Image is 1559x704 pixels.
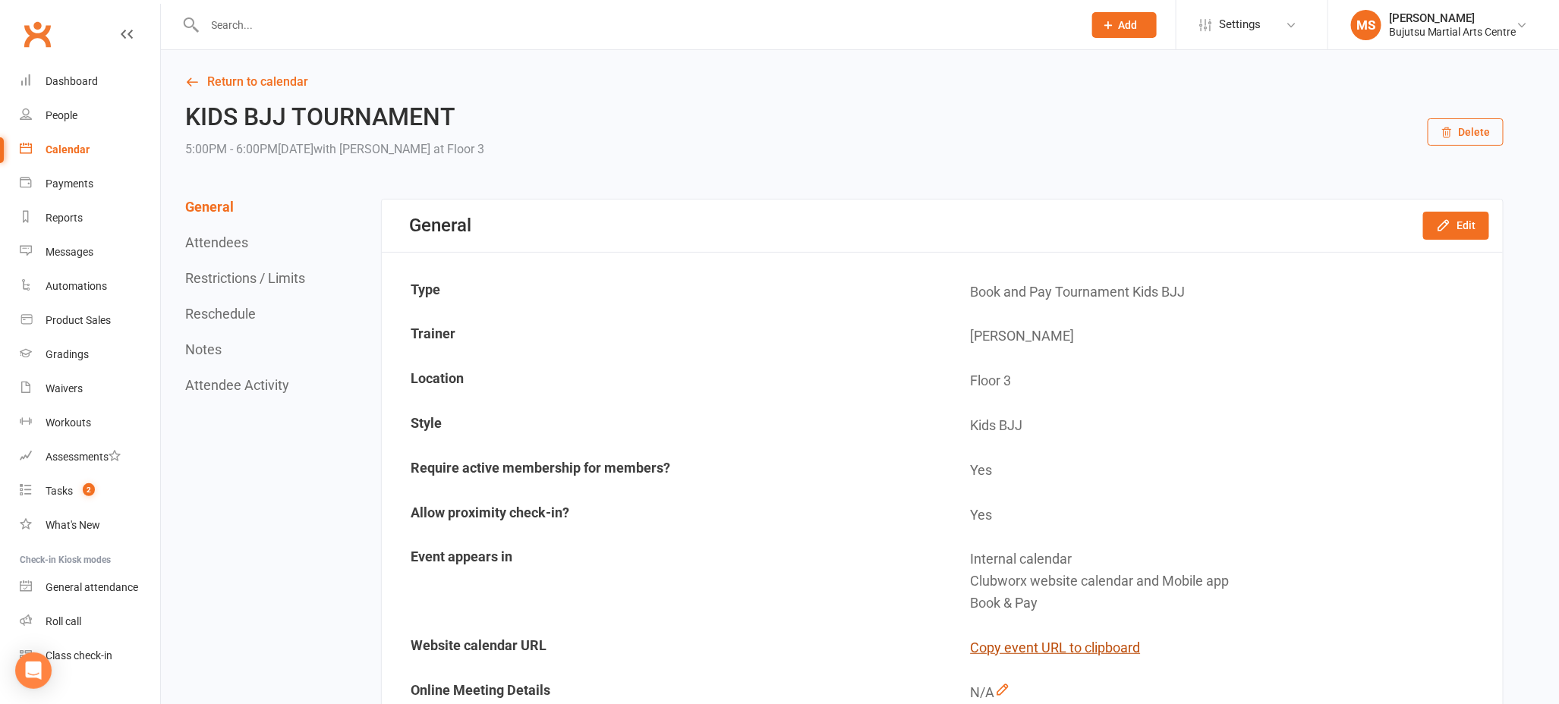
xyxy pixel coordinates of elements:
div: Class check-in [46,649,112,662]
a: Product Sales [20,303,160,338]
span: Settings [1219,8,1261,42]
td: Require active membership for members? [383,449,942,492]
a: Clubworx [18,15,56,53]
h2: KIDS BJJ TOURNAMENT [185,104,484,130]
a: Messages [20,235,160,269]
a: Assessments [20,440,160,474]
td: Type [383,271,942,314]
a: Reports [20,201,160,235]
a: Class kiosk mode [20,639,160,673]
a: What's New [20,508,160,542]
a: Roll call [20,605,160,639]
td: Event appears in [383,538,942,624]
div: Tasks [46,485,73,497]
span: at Floor 3 [433,142,484,156]
div: Bujutsu Martial Arts Centre [1389,25,1516,39]
a: Payments [20,167,160,201]
div: Book & Pay [971,592,1491,614]
div: 5:00PM - 6:00PM[DATE] [185,139,484,160]
td: Style [383,404,942,448]
a: Gradings [20,338,160,372]
div: People [46,109,77,121]
div: Calendar [46,143,90,156]
button: Notes [185,341,222,357]
button: Delete [1428,118,1504,146]
div: Reports [46,212,83,224]
span: with [PERSON_NAME] [313,142,430,156]
td: Trainer [383,315,942,358]
td: Allow proximity check-in? [383,494,942,537]
div: Workouts [46,416,91,429]
div: Clubworx website calendar and Mobile app [971,570,1491,592]
div: Automations [46,280,107,292]
div: Internal calendar [971,548,1491,570]
div: Gradings [46,348,89,360]
a: Return to calendar [185,71,1504,93]
div: Product Sales [46,314,111,326]
button: Reschedule [185,306,256,322]
td: Location [383,360,942,403]
button: Copy event URL to clipboard [971,637,1141,659]
div: Messages [46,246,93,258]
div: N/A [971,682,1491,704]
button: Edit [1423,212,1489,239]
a: Workouts [20,406,160,440]
a: General attendance kiosk mode [20,570,160,605]
a: Dashboard [20,64,160,99]
a: Automations [20,269,160,303]
td: Yes [943,449,1502,492]
input: Search... [200,14,1073,36]
td: Floor 3 [943,360,1502,403]
div: MS [1351,10,1381,40]
a: Calendar [20,133,160,167]
a: People [20,99,160,133]
a: Waivers [20,372,160,406]
button: General [185,199,234,215]
button: Attendee Activity [185,377,289,393]
td: Book and Pay Tournament Kids BJJ [943,271,1502,314]
div: General attendance [46,581,138,593]
div: Roll call [46,615,81,627]
div: Open Intercom Messenger [15,652,52,689]
div: Payments [46,178,93,190]
a: Tasks 2 [20,474,160,508]
div: Dashboard [46,75,98,87]
button: Restrictions / Limits [185,270,305,286]
button: Add [1092,12,1157,38]
div: Assessments [46,451,121,463]
div: [PERSON_NAME] [1389,11,1516,25]
button: Attendees [185,234,248,250]
div: What's New [46,519,100,531]
td: Website calendar URL [383,627,942,670]
td: [PERSON_NAME] [943,315,1502,358]
div: Waivers [46,382,83,394]
span: 2 [83,483,95,496]
div: General [409,215,471,236]
td: Kids BJJ [943,404,1502,448]
td: Yes [943,494,1502,537]
span: Add [1119,19,1138,31]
